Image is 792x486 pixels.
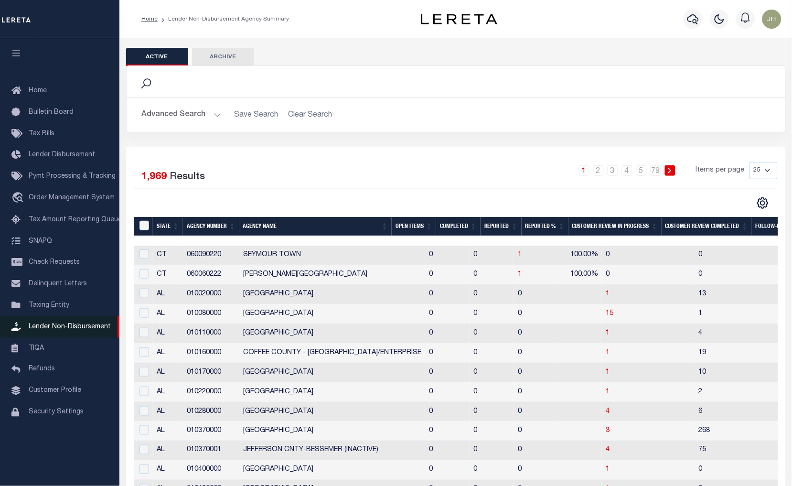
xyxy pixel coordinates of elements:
a: 1 [518,271,522,278]
td: 0 [470,421,514,441]
span: Pymt Processing & Tracking [29,173,116,180]
td: 10 [695,363,785,383]
td: 060060222 [183,265,239,285]
span: TIQA [29,345,44,351]
label: Results [170,170,205,185]
td: SEYMOUR TOWN [239,246,425,265]
td: 100.00% [555,246,602,265]
a: 1 [606,466,610,473]
span: Customer Profile [29,388,81,394]
td: [GEOGRAPHIC_DATA] [239,304,425,324]
td: 0 [425,363,470,383]
img: logo-dark.svg [421,14,497,24]
span: Order Management System [29,194,115,201]
span: Delinquent Letters [29,281,87,287]
span: 3 [606,427,610,434]
td: 0 [602,246,695,265]
td: 0 [425,285,470,304]
a: 5 [636,165,647,176]
a: 4 [606,408,610,415]
td: 0 [470,246,514,265]
td: 010020000 [183,285,239,304]
td: [GEOGRAPHIC_DATA] [239,421,425,441]
td: 0 [514,421,555,441]
td: 0 [514,363,555,383]
td: 010160000 [183,344,239,363]
td: 100.00% [555,265,602,285]
td: 0 [695,461,785,480]
td: 0 [425,421,470,441]
td: AL [153,441,183,461]
button: Active [126,48,188,66]
span: SNAPQ [29,238,52,244]
td: AL [153,421,183,441]
th: MBACode [134,217,153,237]
td: 0 [425,383,470,402]
td: JEFFERSON CNTY-BESSEMER (INACTIVE) [239,441,425,461]
td: 0 [470,402,514,422]
img: svg+xml;base64,PHN2ZyB4bWxucz0iaHR0cDovL3d3dy53My5vcmcvMjAwMC9zdmciIHBvaW50ZXItZXZlbnRzPSJub25lIi... [762,10,781,29]
td: 0 [470,324,514,344]
th: Reported %: activate to sort column ascending [522,217,568,237]
span: 4 [606,447,610,454]
td: 010370000 [183,421,239,441]
td: 268 [695,421,785,441]
span: Taxing Entity [29,302,69,309]
td: 0 [425,461,470,480]
span: Home [29,87,47,94]
td: 0 [425,344,470,363]
td: AL [153,402,183,422]
a: 2 [593,165,604,176]
td: 0 [470,285,514,304]
td: AL [153,383,183,402]
td: 1 [695,304,785,324]
td: [GEOGRAPHIC_DATA] [239,402,425,422]
button: Archive [192,48,254,66]
td: 19 [695,344,785,363]
i: travel_explore [11,192,27,205]
span: 1 [606,349,610,356]
td: 010280000 [183,402,239,422]
a: 1 [606,291,610,297]
td: 0 [470,363,514,383]
a: 1 [606,330,610,336]
span: 1,969 [142,172,167,182]
td: 0 [425,441,470,461]
th: State: activate to sort column ascending [153,217,183,237]
td: 0 [425,265,470,285]
td: 0 [602,265,695,285]
td: 4 [695,324,785,344]
td: AL [153,285,183,304]
td: 010400000 [183,461,239,480]
td: 0 [425,304,470,324]
td: 2 [695,383,785,402]
td: 010110000 [183,324,239,344]
td: [GEOGRAPHIC_DATA] [239,324,425,344]
td: 0 [470,265,514,285]
a: Home [141,16,158,22]
td: 0 [514,441,555,461]
td: 010080000 [183,304,239,324]
td: 13 [695,285,785,304]
td: AL [153,461,183,480]
td: COFFEE COUNTY - [GEOGRAPHIC_DATA]/ENTERPRISE [239,344,425,363]
td: 0 [514,285,555,304]
a: 1 [579,165,589,176]
span: Items per page [696,165,745,176]
td: 6 [695,402,785,422]
td: 0 [470,304,514,324]
a: 1 [606,389,610,395]
a: 1 [518,251,522,258]
td: 0 [470,383,514,402]
td: 75 [695,441,785,461]
span: Bulletin Board [29,109,74,116]
td: 010370001 [183,441,239,461]
td: AL [153,344,183,363]
th: Open Items: activate to sort column ascending [392,217,436,237]
th: Agency Name: activate to sort column ascending [239,217,392,237]
td: [GEOGRAPHIC_DATA] [239,285,425,304]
